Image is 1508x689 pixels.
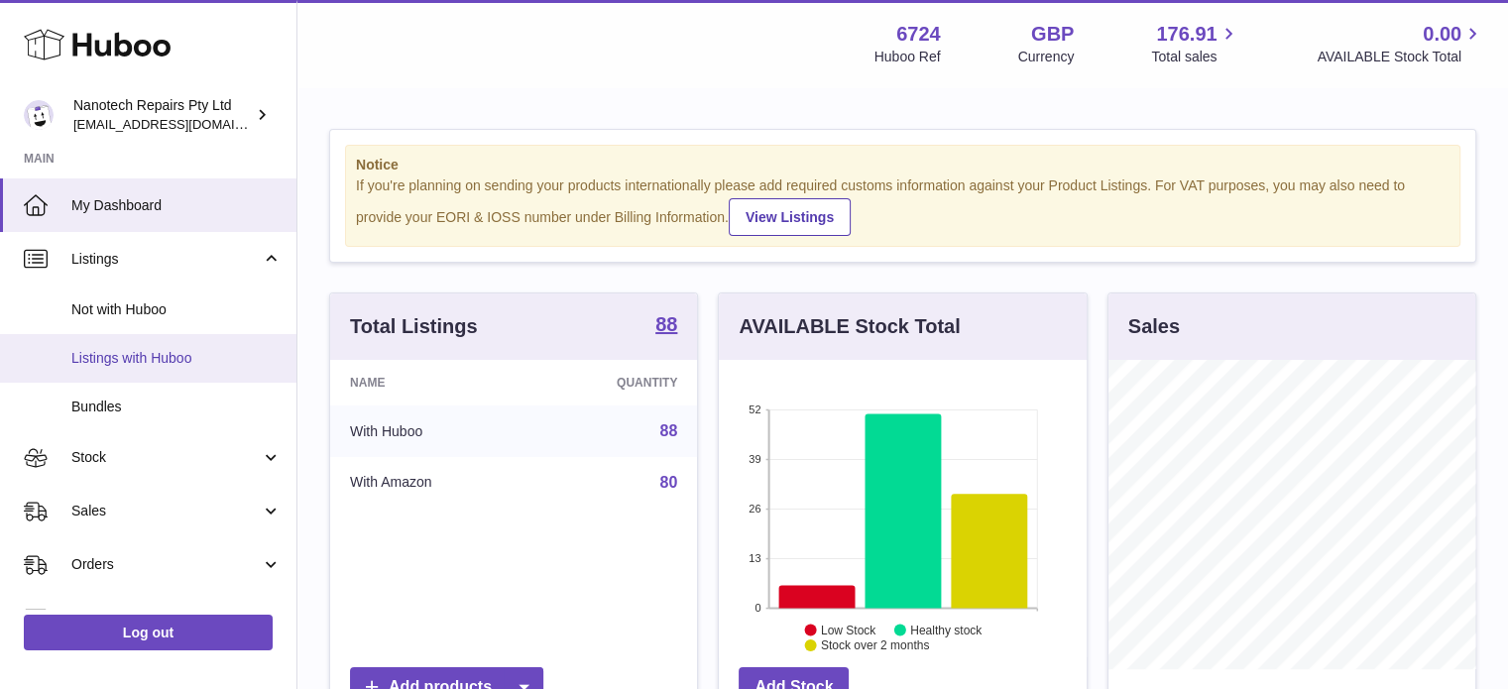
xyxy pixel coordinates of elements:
[330,360,531,405] th: Name
[1317,48,1484,66] span: AVAILABLE Stock Total
[750,503,761,515] text: 26
[1128,313,1180,340] h3: Sales
[1031,21,1074,48] strong: GBP
[750,403,761,415] text: 52
[71,609,282,628] span: Usage
[874,48,941,66] div: Huboo Ref
[71,250,261,269] span: Listings
[71,555,261,574] span: Orders
[739,313,960,340] h3: AVAILABLE Stock Total
[330,457,531,509] td: With Amazon
[71,196,282,215] span: My Dashboard
[821,623,876,636] text: Low Stock
[1156,21,1217,48] span: 176.91
[531,360,698,405] th: Quantity
[24,615,273,650] a: Log out
[1423,21,1461,48] span: 0.00
[356,176,1450,236] div: If you're planning on sending your products internationally please add required customs informati...
[356,156,1450,174] strong: Notice
[71,398,282,416] span: Bundles
[660,422,678,439] a: 88
[73,116,291,132] span: [EMAIL_ADDRESS][DOMAIN_NAME]
[350,313,478,340] h3: Total Listings
[71,502,261,520] span: Sales
[1151,21,1239,66] a: 176.91 Total sales
[71,349,282,368] span: Listings with Huboo
[73,96,252,134] div: Nanotech Repairs Pty Ltd
[71,300,282,319] span: Not with Huboo
[821,638,929,652] text: Stock over 2 months
[655,314,677,334] strong: 88
[71,448,261,467] span: Stock
[1018,48,1075,66] div: Currency
[655,314,677,338] a: 88
[24,100,54,130] img: internalAdmin-6724@internal.huboo.com
[896,21,941,48] strong: 6724
[1151,48,1239,66] span: Total sales
[729,198,851,236] a: View Listings
[1317,21,1484,66] a: 0.00 AVAILABLE Stock Total
[750,552,761,564] text: 13
[755,602,761,614] text: 0
[750,453,761,465] text: 39
[910,623,983,636] text: Healthy stock
[660,474,678,491] a: 80
[330,405,531,457] td: With Huboo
